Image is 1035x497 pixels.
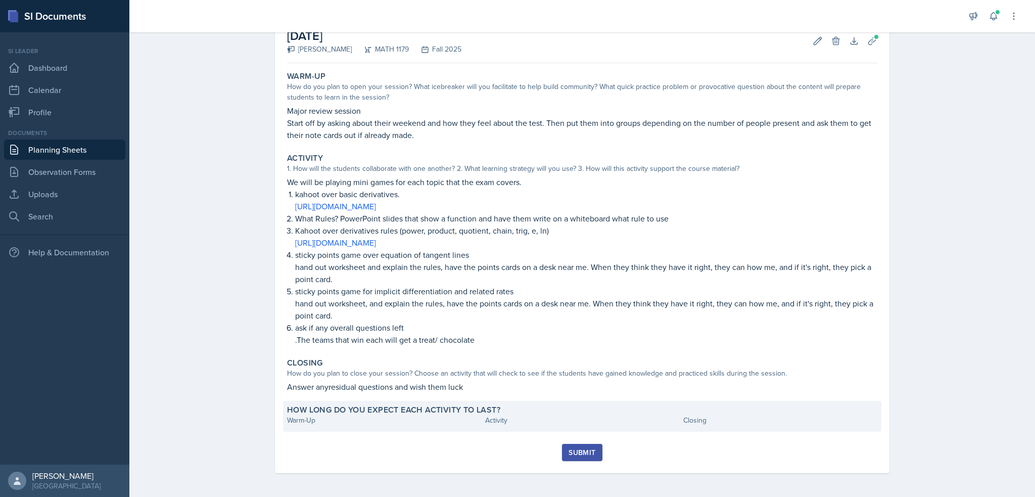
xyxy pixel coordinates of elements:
div: [PERSON_NAME] [32,471,101,481]
p: .The teams that win each will get a treat/ chocolate [295,334,877,346]
p: Major review session [287,105,877,117]
a: Planning Sheets [4,140,125,160]
a: [URL][DOMAIN_NAME] [295,237,376,248]
div: Submit [569,448,595,457]
div: Warm-Up [287,415,481,426]
div: 1. How will the students collaborate with one another? 2. What learning strategy will you use? 3.... [287,163,877,174]
h2: [DATE] [287,27,461,45]
a: Calendar [4,80,125,100]
p: What Rules? PowerPoint slides that show a function and have them write on a whiteboard what rule ... [295,212,877,224]
div: [PERSON_NAME] [287,44,352,55]
p: sticky points game for implicit differentiation and related rates [295,285,877,297]
p: ask if any overall questions left [295,322,877,334]
a: [URL][DOMAIN_NAME] [295,201,376,212]
label: Activity [287,153,323,163]
p: hand out worksheet, and explain the rules, have the points cards on a desk near me. When they thi... [295,297,877,322]
div: Activity [485,415,679,426]
div: Fall 2025 [409,44,461,55]
p: sticky points game over equation of tangent lines [295,249,877,261]
p: kahoot over basic derivatives. [295,188,877,200]
div: Documents [4,128,125,138]
div: [GEOGRAPHIC_DATA] [32,481,101,491]
p: hand out worksheet and explain the rules, have the points cards on a desk near me. When they thin... [295,261,877,285]
div: Closing [683,415,877,426]
div: MATH 1179 [352,44,409,55]
p: We will be playing mini games for each topic that the exam covers. [287,176,877,188]
label: How long do you expect each activity to last? [287,405,500,415]
div: How do you plan to close your session? Choose an activity that will check to see if the students ... [287,368,877,379]
p: Kahoot over derivatives rules (power, product, quotient, chain, trig, e, ln) [295,224,877,237]
div: How do you plan to open your session? What icebreaker will you facilitate to help build community... [287,81,877,103]
a: Dashboard [4,58,125,78]
a: Observation Forms [4,162,125,182]
p: Answer anyresidual questions and wish them luck [287,381,877,393]
label: Closing [287,358,323,368]
a: Profile [4,102,125,122]
a: Search [4,206,125,227]
div: Si leader [4,47,125,56]
button: Submit [562,444,602,461]
p: Start off by asking about their weekend and how they feel about the test. Then put them into grou... [287,117,877,141]
label: Warm-Up [287,71,326,81]
div: Help & Documentation [4,242,125,262]
a: Uploads [4,184,125,204]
